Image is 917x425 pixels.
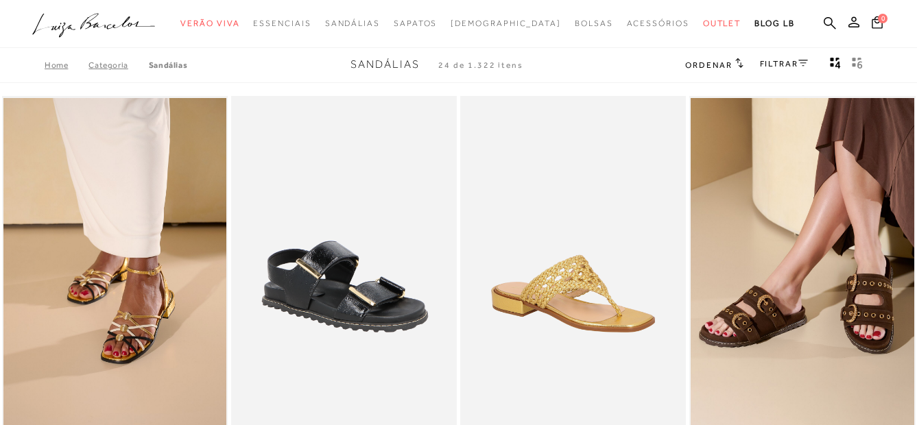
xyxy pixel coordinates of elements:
[88,60,148,70] a: Categoria
[627,11,689,36] a: noSubCategoriesText
[350,58,420,71] span: Sandálias
[253,19,311,28] span: Essenciais
[45,60,88,70] a: Home
[451,11,561,36] a: noSubCategoriesText
[848,56,867,74] button: gridText6Desc
[703,19,741,28] span: Outlet
[253,11,311,36] a: noSubCategoriesText
[575,11,613,36] a: noSubCategoriesText
[180,11,239,36] a: noSubCategoriesText
[149,60,187,70] a: Sandálias
[575,19,613,28] span: Bolsas
[868,15,887,34] button: 0
[325,19,380,28] span: Sandálias
[878,14,888,23] span: 0
[685,60,732,70] span: Ordenar
[754,11,794,36] a: BLOG LB
[703,11,741,36] a: noSubCategoriesText
[760,59,808,69] a: FILTRAR
[438,60,523,70] span: 24 de 1.322 itens
[627,19,689,28] span: Acessórios
[826,56,845,74] button: Mostrar 4 produtos por linha
[451,19,561,28] span: [DEMOGRAPHIC_DATA]
[325,11,380,36] a: noSubCategoriesText
[394,11,437,36] a: noSubCategoriesText
[754,19,794,28] span: BLOG LB
[180,19,239,28] span: Verão Viva
[394,19,437,28] span: Sapatos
